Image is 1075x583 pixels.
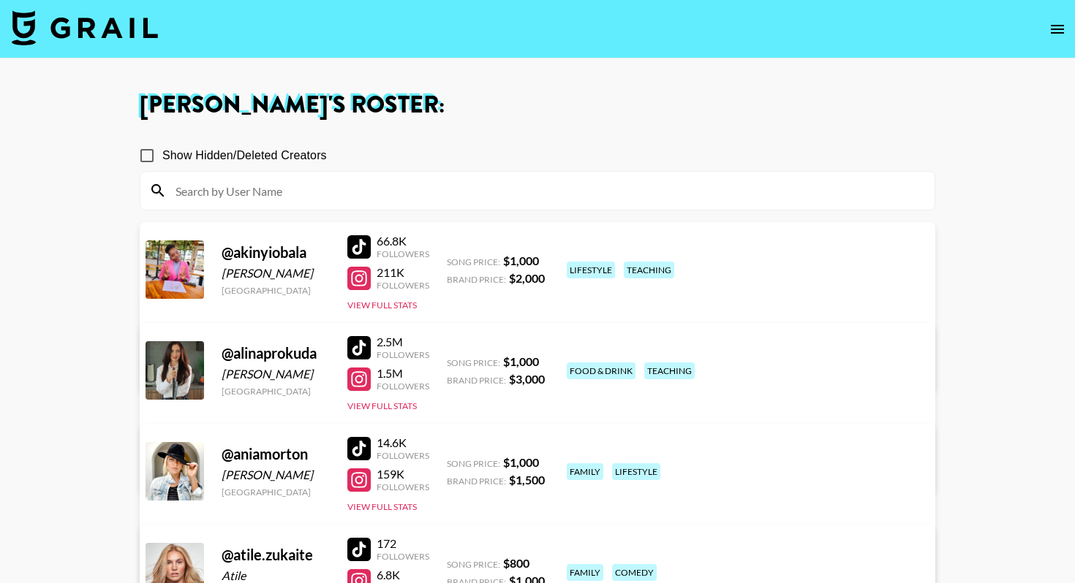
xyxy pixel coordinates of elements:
span: Song Price: [447,256,500,267]
img: Grail Talent [12,10,158,45]
div: [PERSON_NAME] [222,266,330,281]
div: lifestyle [612,463,660,480]
button: open drawer [1043,15,1072,44]
div: 6.8K [377,568,429,582]
div: Followers [377,248,429,259]
div: 1.5M [377,366,429,381]
div: Followers [377,551,429,562]
div: family [567,564,603,581]
div: @ alinaprokuda [222,344,330,362]
div: 172 [377,536,429,551]
div: [GEOGRAPHIC_DATA] [222,285,330,296]
button: View Full Stats [347,300,417,310]
div: 2.5M [377,335,429,349]
div: lifestyle [567,262,615,278]
strong: $ 1,000 [503,254,539,267]
div: [PERSON_NAME] [222,468,330,482]
div: Followers [377,450,429,461]
div: @ aniamorton [222,445,330,463]
strong: $ 1,000 [503,354,539,368]
div: Followers [377,280,429,291]
span: Song Price: [447,357,500,368]
div: teaching [624,262,674,278]
div: family [567,463,603,480]
strong: $ 3,000 [509,372,545,386]
div: @ atile.zukaite [222,546,330,564]
input: Search by User Name [167,179,926,202]
div: 159K [377,467,429,481]
span: Brand Price: [447,375,506,386]
div: [GEOGRAPHIC_DATA] [222,386,330,397]
div: [PERSON_NAME] [222,367,330,381]
button: View Full Stats [347,400,417,411]
strong: $ 1,000 [503,455,539,469]
div: comedy [612,564,657,581]
div: Followers [377,481,429,492]
button: View Full Stats [347,501,417,512]
div: food & drink [567,362,635,379]
div: [GEOGRAPHIC_DATA] [222,487,330,498]
div: 14.6K [377,435,429,450]
div: @ akinyiobala [222,243,330,262]
div: 211K [377,265,429,280]
span: Show Hidden/Deleted Creators [162,147,327,164]
div: 66.8K [377,234,429,248]
span: Brand Price: [447,274,506,285]
span: Song Price: [447,458,500,469]
span: Song Price: [447,559,500,570]
strong: $ 2,000 [509,271,545,285]
h1: [PERSON_NAME] 's Roster: [140,94,935,117]
span: Brand Price: [447,476,506,487]
strong: $ 800 [503,556,529,570]
div: teaching [644,362,695,379]
div: Followers [377,349,429,360]
div: Atile [222,568,330,583]
div: Followers [377,381,429,392]
strong: $ 1,500 [509,473,545,487]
